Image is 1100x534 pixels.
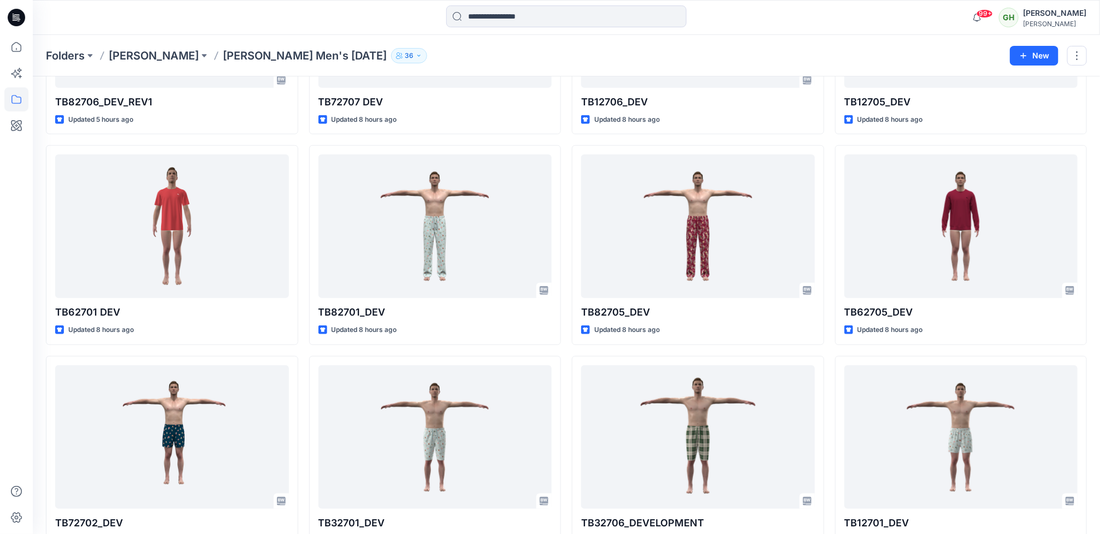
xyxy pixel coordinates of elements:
[581,305,815,320] p: TB82705_DEV
[594,114,660,126] p: Updated 8 hours ago
[318,515,552,531] p: TB32701_DEV
[581,365,815,509] a: TB32706_DEVELOPMENT
[999,8,1019,27] div: GH
[332,114,397,126] p: Updated 8 hours ago
[46,48,85,63] a: Folders
[581,155,815,298] a: TB82705_DEV
[318,365,552,509] a: TB32701_DEV
[55,155,289,298] a: TB62701 DEV
[318,155,552,298] a: TB82701_DEV
[55,94,289,110] p: TB82706_DEV_REV1
[581,94,815,110] p: TB12706_DEV
[1023,20,1086,28] div: [PERSON_NAME]
[223,48,387,63] p: [PERSON_NAME] Men's [DATE]
[55,365,289,509] a: TB72702_DEV
[844,155,1078,298] a: TB62705_DEV
[581,515,815,531] p: TB32706_DEVELOPMENT
[318,94,552,110] p: TB72707 DEV
[977,9,993,18] span: 99+
[68,324,134,336] p: Updated 8 hours ago
[844,365,1078,509] a: TB12701_DEV
[1023,7,1086,20] div: [PERSON_NAME]
[844,515,1078,531] p: TB12701_DEV
[844,94,1078,110] p: TB12705_DEV
[68,114,133,126] p: Updated 5 hours ago
[857,324,923,336] p: Updated 8 hours ago
[332,324,397,336] p: Updated 8 hours ago
[318,305,552,320] p: TB82701_DEV
[857,114,923,126] p: Updated 8 hours ago
[844,305,1078,320] p: TB62705_DEV
[109,48,199,63] a: [PERSON_NAME]
[1010,46,1058,66] button: New
[55,515,289,531] p: TB72702_DEV
[55,305,289,320] p: TB62701 DEV
[594,324,660,336] p: Updated 8 hours ago
[405,50,413,62] p: 36
[391,48,427,63] button: 36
